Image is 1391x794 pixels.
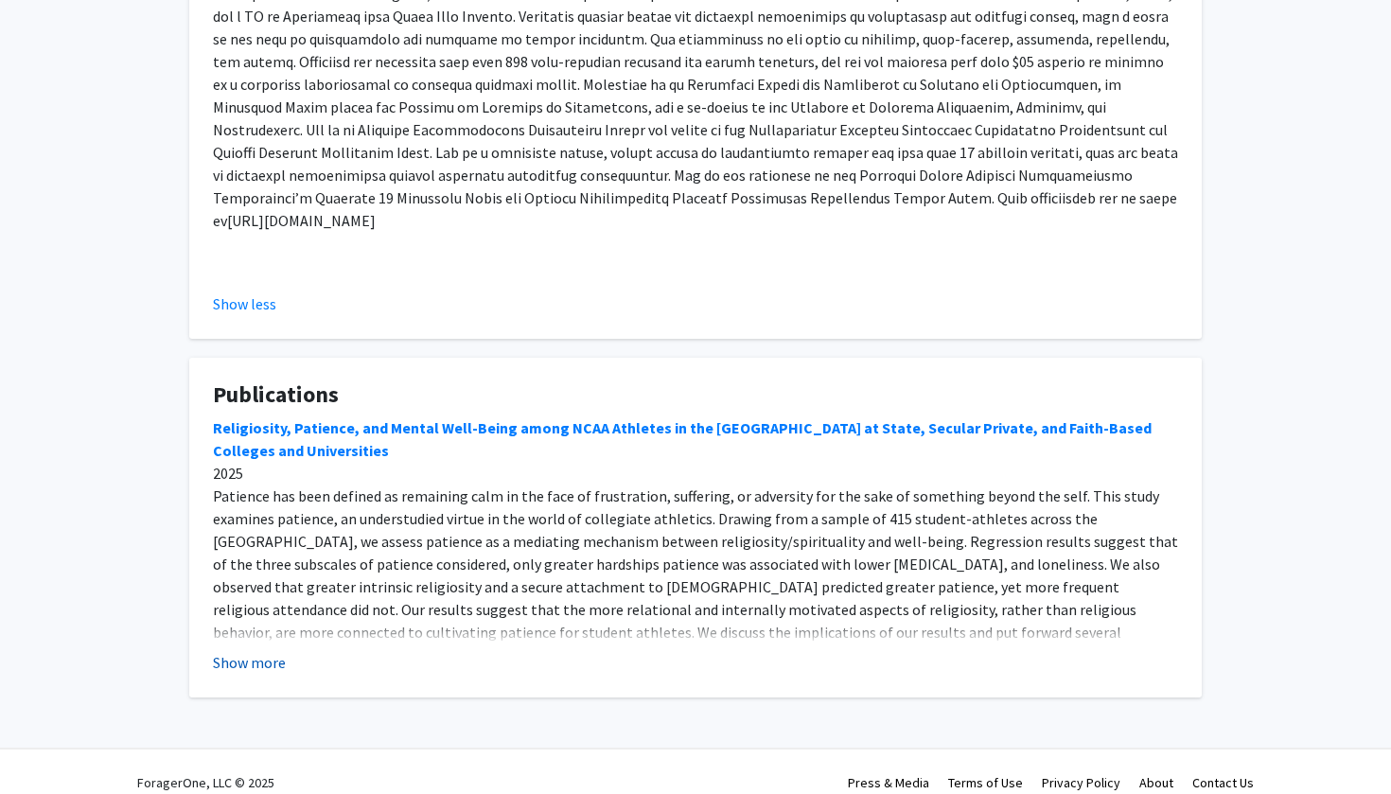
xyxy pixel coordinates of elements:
span: [URL][DOMAIN_NAME] [227,211,376,230]
a: Terms of Use [948,774,1023,791]
a: Religiosity, Patience, and Mental Well-Being among NCAA Athletes in the [GEOGRAPHIC_DATA] at Stat... [213,418,1152,460]
iframe: Chat [14,709,80,780]
a: About [1139,774,1173,791]
a: Press & Media [848,774,929,791]
a: Contact Us [1192,774,1254,791]
button: Show less [213,292,276,315]
button: Show more [213,651,286,674]
a: Privacy Policy [1042,774,1120,791]
h4: Publications [213,381,1178,409]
